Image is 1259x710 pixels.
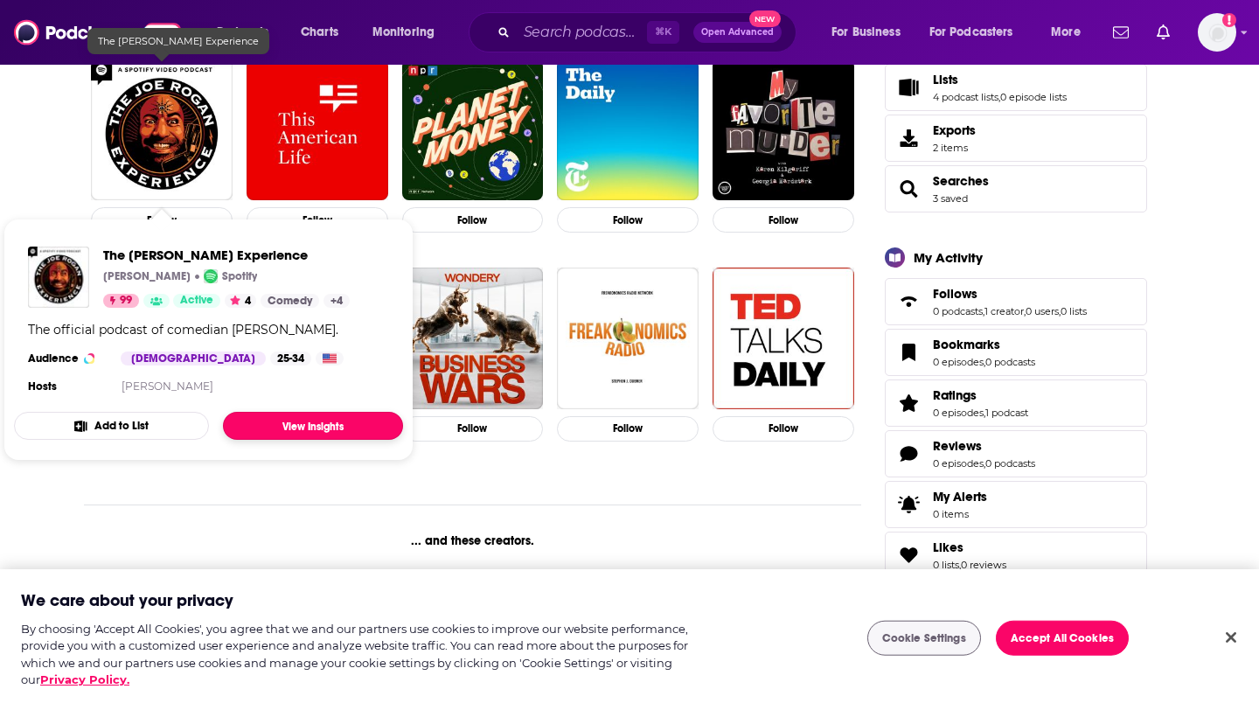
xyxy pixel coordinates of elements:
div: My Activity [914,249,983,266]
button: Cookie Settings [867,621,981,656]
a: TED Talks Daily [713,268,854,409]
img: This American Life [247,59,388,201]
button: Close [1212,618,1250,657]
span: Monitoring [372,20,435,45]
button: Follow [402,207,544,233]
div: ... and these creators. [84,533,861,548]
h2: We care about your privacy [21,590,233,612]
a: 0 lists [1061,305,1087,317]
a: More information about your privacy, opens in a new tab [40,672,129,686]
button: Follow [402,416,544,442]
span: , [984,457,985,470]
a: Show notifications dropdown [1150,17,1177,47]
span: My Alerts [933,489,987,505]
a: 1 podcast [985,407,1028,419]
p: Spotify [222,269,257,283]
span: The [PERSON_NAME] Experience [103,247,350,263]
span: , [983,305,984,317]
a: 99 [103,294,139,308]
span: 0 items [933,508,987,520]
span: Lists [933,72,958,87]
span: , [959,559,961,571]
a: Follows [891,289,926,314]
a: Bookmarks [891,340,926,365]
button: Show profile menu [1198,13,1236,52]
span: , [984,407,985,419]
img: Business Wars [402,268,544,409]
span: More [1051,20,1081,45]
span: Charts [301,20,338,45]
div: The [PERSON_NAME] Experience [87,28,269,54]
a: Lists [933,72,1067,87]
div: The official podcast of comedian [PERSON_NAME]. [28,322,338,338]
a: 0 episodes [933,356,984,368]
a: 1 creator [984,305,1024,317]
img: Planet Money [402,59,544,201]
span: Bookmarks [885,329,1147,376]
a: 0 episode lists [1000,91,1067,103]
span: Follows [885,278,1147,325]
button: 4 [225,294,256,308]
button: Add to List [14,412,209,440]
span: Ratings [885,379,1147,427]
a: Likes [933,539,1006,555]
span: For Podcasters [929,20,1013,45]
img: My Favorite Murder with Karen Kilgariff and Georgia Hardstark [713,59,854,201]
span: Ratings [933,387,977,403]
span: , [1059,305,1061,317]
h3: Audience [28,352,107,365]
img: User Profile [1198,13,1236,52]
span: Logged in as james.parsons [1198,13,1236,52]
span: Searches [933,173,989,189]
svg: Add a profile image [1222,13,1236,27]
img: The Joe Rogan Experience [91,59,233,201]
div: By choosing 'Accept All Cookies', you agree that we and our partners use cookies to improve our w... [21,621,692,689]
a: Searches [891,177,926,201]
a: Active [173,294,220,308]
span: , [984,356,985,368]
span: Lists [885,64,1147,111]
a: 4 podcast lists [933,91,998,103]
img: Freakonomics Radio [557,268,699,409]
a: [PERSON_NAME] [122,379,213,393]
span: Exports [933,122,976,138]
a: 0 episodes [933,457,984,470]
a: 0 episodes [933,407,984,419]
a: Bookmarks [933,337,1035,352]
a: Likes [891,543,926,567]
div: 25-34 [270,352,311,365]
a: 0 reviews [961,559,1006,571]
div: Search podcasts, credits, & more... [485,12,813,52]
button: open menu [819,18,922,46]
a: Reviews [933,438,1035,454]
a: 0 users [1026,305,1059,317]
span: Podcasts [217,20,268,45]
a: 0 podcasts [933,305,983,317]
img: Spotify [204,269,218,283]
input: Search podcasts, credits, & more... [517,18,647,46]
img: The Daily [557,59,699,201]
span: Reviews [933,438,982,454]
span: 99 [120,292,132,310]
img: Podchaser - Follow, Share and Rate Podcasts [14,16,182,49]
button: Follow [557,207,699,233]
button: open menu [360,18,457,46]
a: 3 saved [933,192,968,205]
a: Ratings [933,387,1028,403]
a: Ratings [891,391,926,415]
span: Bookmarks [933,337,1000,352]
h4: Hosts [28,379,57,393]
span: ⌘ K [647,21,679,44]
button: open menu [205,18,291,46]
a: Exports [885,115,1147,162]
a: Reviews [891,442,926,466]
div: [DEMOGRAPHIC_DATA] [121,352,266,365]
